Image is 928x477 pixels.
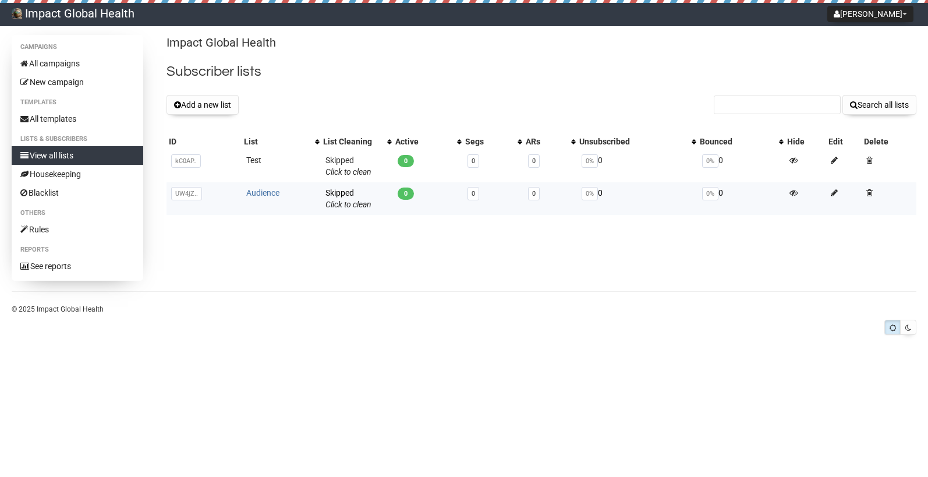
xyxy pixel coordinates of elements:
[12,146,143,165] a: View all lists
[12,206,143,220] li: Others
[325,156,371,176] span: Skipped
[12,243,143,257] li: Reports
[697,133,785,150] th: Bounced: No sort applied, activate to apply an ascending sort
[532,190,536,197] a: 0
[787,136,824,147] div: Hide
[12,54,143,73] a: All campaigns
[12,109,143,128] a: All templates
[12,303,916,316] p: © 2025 Impact Global Health
[700,136,773,147] div: Bounced
[167,61,916,82] h2: Subscriber lists
[463,133,524,150] th: Segs: No sort applied, activate to apply an ascending sort
[167,133,242,150] th: ID: No sort applied, sorting is disabled
[697,182,785,215] td: 0
[12,73,143,91] a: New campaign
[321,133,393,150] th: List Cleaning: No sort applied, activate to apply an ascending sort
[862,133,916,150] th: Delete: No sort applied, sorting is disabled
[246,156,261,165] a: Test
[398,155,414,167] span: 0
[785,133,826,150] th: Hide: No sort applied, sorting is disabled
[167,95,239,115] button: Add a new list
[697,150,785,182] td: 0
[472,190,475,197] a: 0
[526,136,565,147] div: ARs
[702,154,718,168] span: 0%
[12,220,143,239] a: Rules
[12,183,143,202] a: Blacklist
[532,157,536,165] a: 0
[325,188,371,209] span: Skipped
[242,133,321,150] th: List: No sort applied, activate to apply an ascending sort
[244,136,309,147] div: List
[12,96,143,109] li: Templates
[577,133,697,150] th: Unsubscribed: No sort applied, activate to apply an ascending sort
[12,40,143,54] li: Campaigns
[393,133,463,150] th: Active: No sort applied, activate to apply an ascending sort
[171,154,201,168] span: kC0AP..
[323,136,381,147] div: List Cleaning
[582,154,598,168] span: 0%
[12,8,22,19] img: 7.png
[169,136,239,147] div: ID
[171,187,202,200] span: UW4jZ..
[577,182,697,215] td: 0
[577,150,697,182] td: 0
[12,257,143,275] a: See reports
[325,200,371,209] a: Click to clean
[826,133,862,150] th: Edit: No sort applied, sorting is disabled
[167,35,916,51] p: Impact Global Health
[12,165,143,183] a: Housekeeping
[246,188,279,197] a: Audience
[702,187,718,200] span: 0%
[827,6,913,22] button: [PERSON_NAME]
[12,132,143,146] li: Lists & subscribers
[398,188,414,200] span: 0
[325,167,371,176] a: Click to clean
[582,187,598,200] span: 0%
[579,136,686,147] div: Unsubscribed
[842,95,916,115] button: Search all lists
[465,136,512,147] div: Segs
[523,133,577,150] th: ARs: No sort applied, activate to apply an ascending sort
[395,136,451,147] div: Active
[472,157,475,165] a: 0
[864,136,914,147] div: Delete
[828,136,860,147] div: Edit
